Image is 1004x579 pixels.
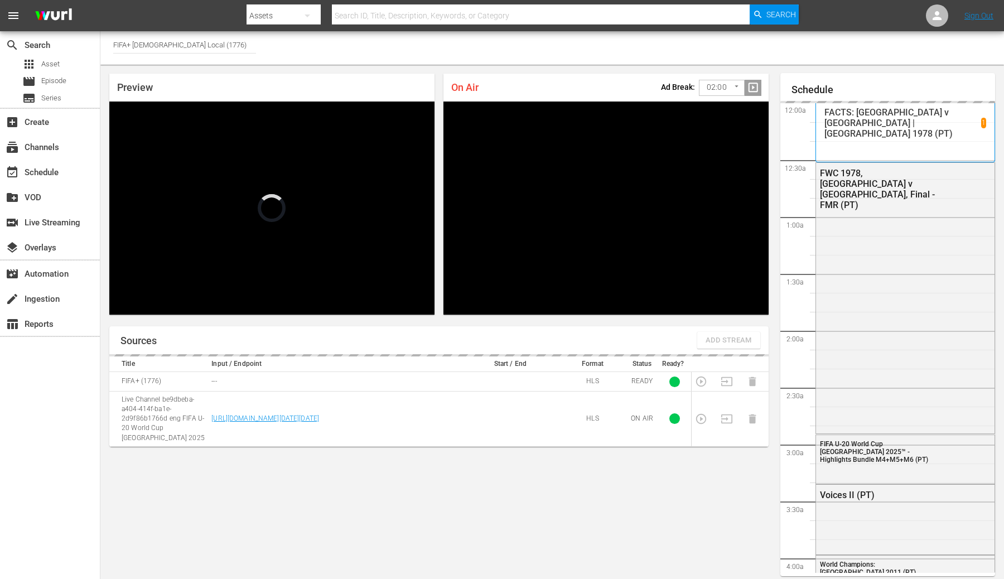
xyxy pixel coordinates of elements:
[661,83,695,91] p: Ad Break:
[6,38,19,52] span: Search
[559,392,625,447] td: HLS
[626,392,659,447] td: ON AIR
[559,356,625,372] th: Format
[211,414,319,422] a: [URL][DOMAIN_NAME][DATE][DATE]
[964,11,993,20] a: Sign Out
[626,372,659,392] td: READY
[824,107,982,139] p: FACTS: [GEOGRAPHIC_DATA] v [GEOGRAPHIC_DATA] | [GEOGRAPHIC_DATA] 1978 (PT)
[22,57,36,71] span: Asset
[109,392,208,447] td: Live Channel be9dbeba-a404-414f-ba1e-2d9f86b1766d eng FIFA U-20 World Cup [GEOGRAPHIC_DATA] 2025
[27,3,80,29] img: ans4CAIJ8jUAAAAAAAAAAAAAAAAAAAAAAAAgQb4GAAAAAAAAAAAAAAAAAAAAAAAAJMjXAAAAAAAAAAAAAAAAAAAAAAAAgAT5G...
[41,75,66,86] span: Episode
[109,102,435,315] div: Video Player
[820,490,941,500] div: Voices II (PT)
[766,4,796,25] span: Search
[451,81,479,93] span: On Air
[120,335,157,346] h1: Sources
[6,317,19,331] span: Reports
[6,166,19,179] span: Schedule
[41,59,60,70] span: Asset
[6,115,19,129] span: Create
[109,356,208,372] th: Title
[7,9,20,22] span: menu
[6,141,19,154] span: Channels
[982,119,986,127] p: 1
[626,356,659,372] th: Status
[6,241,19,254] span: Overlays
[820,561,916,576] span: World Champions: [GEOGRAPHIC_DATA] 2011 (PT)
[117,81,153,93] span: Preview
[791,84,995,95] h1: Schedule
[559,372,625,392] td: HLS
[41,93,61,104] span: Series
[659,356,692,372] th: Ready?
[461,356,559,372] th: Start / End
[6,292,19,306] span: Ingestion
[6,216,19,229] span: Live Streaming
[820,168,941,210] div: FWC 1978, [GEOGRAPHIC_DATA] v [GEOGRAPHIC_DATA], Final - FMR (PT)
[820,440,928,464] span: FIFA U-20 World Cup [GEOGRAPHIC_DATA] 2025™ - Highlights Bundle M4+M5+M6 (PT)
[208,372,461,392] td: ---
[109,372,208,392] td: FIFA+ (1776)
[443,102,769,315] div: Video Player
[750,4,799,25] button: Search
[699,77,745,98] div: 02:00
[22,91,36,105] span: Series
[6,191,19,204] span: VOD
[22,75,36,88] span: Episode
[6,267,19,281] span: Automation
[208,356,461,372] th: Input / Endpoint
